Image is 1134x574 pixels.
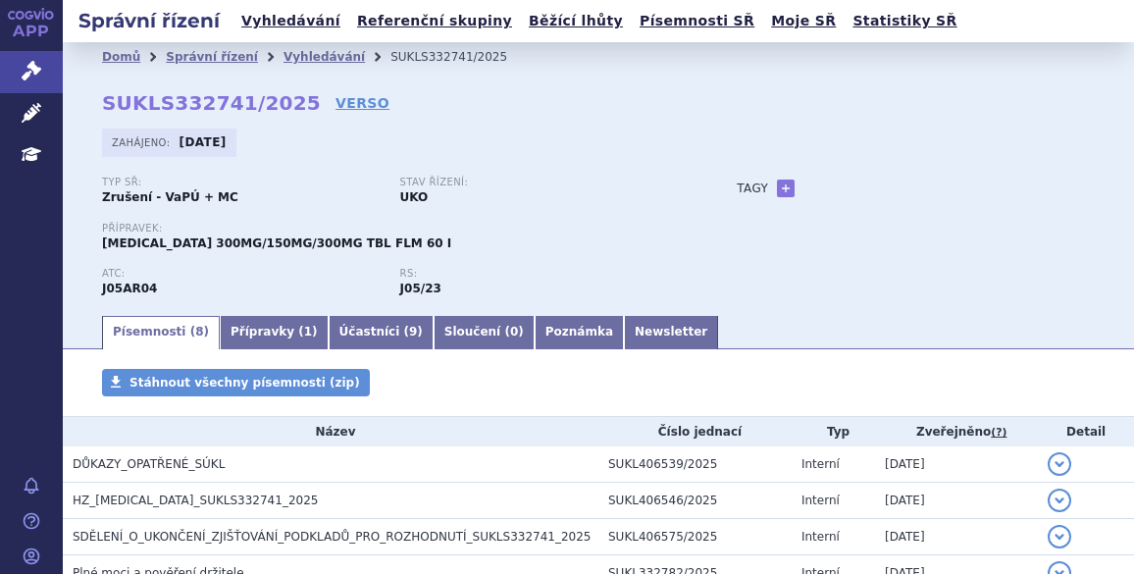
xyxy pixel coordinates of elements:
a: Přípravky (1) [220,316,329,349]
a: Sloučení (0) [434,316,535,349]
td: SUKL406546/2025 [598,483,792,519]
span: Interní [801,457,840,471]
span: Zahájeno: [112,134,174,150]
a: Vyhledávání [283,50,365,64]
span: 8 [195,325,203,339]
a: Domů [102,50,140,64]
li: SUKLS332741/2025 [390,42,533,72]
p: Stav řízení: [400,177,679,188]
a: Referenční skupiny [351,8,518,34]
a: Statistiky SŘ [847,8,962,34]
a: Vyhledávání [235,8,346,34]
a: Písemnosti (8) [102,316,220,349]
button: detail [1048,452,1071,476]
strong: [DATE] [180,135,227,149]
td: [DATE] [875,519,1038,555]
th: Detail [1038,417,1134,446]
th: Typ [792,417,875,446]
strong: ZIDOVUDIN, LAMIVUDIN A ABAKAVIR [102,282,157,295]
span: Interní [801,530,840,544]
span: SDĚLENÍ_O_UKONČENÍ_ZJIŠŤOVÁNÍ_PODKLADŮ_PRO_ROZHODNUTÍ_SUKLS332741_2025 [73,530,591,544]
span: Interní [801,494,840,507]
p: Typ SŘ: [102,177,381,188]
span: [MEDICAL_DATA] 300MG/150MG/300MG TBL FLM 60 I [102,236,451,250]
abbr: (?) [991,426,1006,440]
a: VERSO [335,93,389,113]
p: Přípravek: [102,223,697,235]
td: SUKL406539/2025 [598,446,792,483]
a: + [777,180,795,197]
h3: Tagy [737,177,768,200]
td: [DATE] [875,446,1038,483]
span: 9 [409,325,417,339]
p: RS: [400,268,679,280]
strong: kombinace zidovudin+lamivudin+abakavir [400,282,441,295]
button: detail [1048,489,1071,512]
span: Stáhnout všechny písemnosti (zip) [129,376,360,390]
span: DŮKAZY_OPATŘENÉ_SÚKL [73,457,225,471]
strong: SUKLS332741/2025 [102,91,321,115]
button: detail [1048,525,1071,548]
a: Písemnosti SŘ [634,8,760,34]
strong: Zrušení - VaPÚ + MC [102,190,238,204]
a: Stáhnout všechny písemnosti (zip) [102,369,370,396]
th: Zveřejněno [875,417,1038,446]
strong: UKO [400,190,429,204]
a: Správní řízení [166,50,258,64]
span: 1 [304,325,312,339]
th: Název [63,417,598,446]
p: ATC: [102,268,381,280]
th: Číslo jednací [598,417,792,446]
a: Poznámka [535,316,624,349]
a: Účastníci (9) [329,316,434,349]
a: Běžící lhůty [523,8,629,34]
h2: Správní řízení [63,7,235,34]
a: Moje SŘ [765,8,842,34]
span: 0 [510,325,518,339]
a: Newsletter [624,316,718,349]
td: SUKL406575/2025 [598,519,792,555]
td: [DATE] [875,483,1038,519]
span: HZ_TRIZIVIR_SUKLS332741_2025 [73,494,318,507]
